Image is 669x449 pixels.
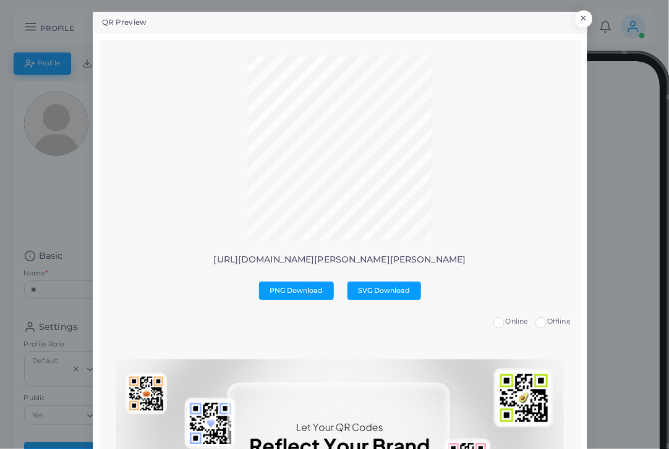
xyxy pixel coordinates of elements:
span: SVG Download [358,286,410,295]
button: Close [576,10,592,27]
p: [URL][DOMAIN_NAME][PERSON_NAME][PERSON_NAME] [109,254,571,265]
span: Online [506,317,529,325]
h5: QR Preview [102,17,147,28]
span: PNG Download [270,286,323,295]
span: Offline [547,317,571,325]
button: PNG Download [259,282,334,300]
button: SVG Download [347,282,421,300]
